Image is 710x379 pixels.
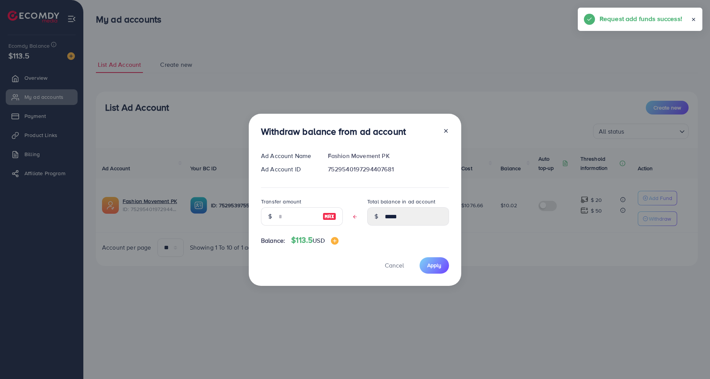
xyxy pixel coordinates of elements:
[261,126,406,137] h3: Withdraw balance from ad account
[385,261,404,269] span: Cancel
[323,212,336,221] img: image
[375,257,413,274] button: Cancel
[255,152,322,160] div: Ad Account Name
[331,237,339,245] img: image
[261,236,285,245] span: Balance:
[322,152,455,160] div: Fashion Movement PK
[291,235,338,245] h4: $113.5
[367,198,435,205] label: Total balance in ad account
[678,345,704,373] iframe: Chat
[261,198,301,205] label: Transfer amount
[255,165,322,174] div: Ad Account ID
[322,165,455,174] div: 7529540197294407681
[427,261,441,269] span: Apply
[420,257,449,274] button: Apply
[600,14,682,24] h5: Request add funds success!
[313,236,324,245] span: USD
